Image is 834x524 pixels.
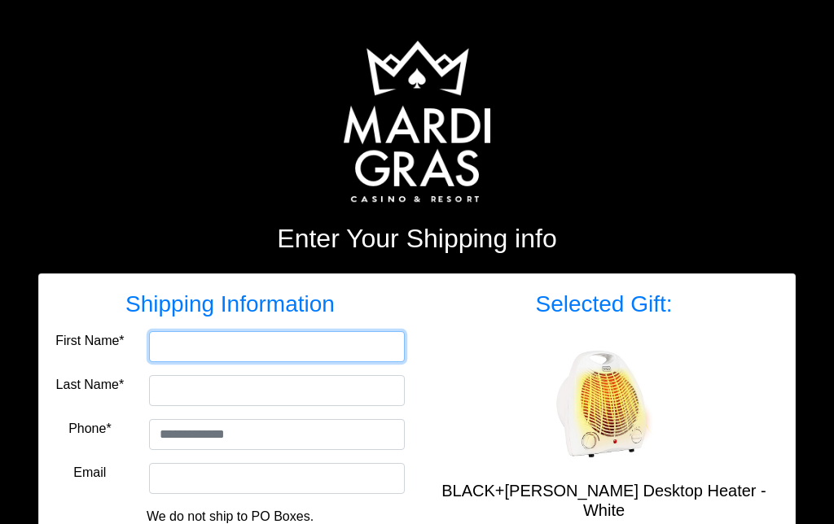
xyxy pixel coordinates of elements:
img: BLACK+DECKER Desktop Heater - White [539,338,669,468]
img: Logo [344,41,491,203]
label: Phone* [68,419,112,439]
h3: Shipping Information [55,290,405,318]
label: Email [73,463,106,483]
h2: Enter Your Shipping info [38,223,796,254]
label: Last Name* [56,375,125,395]
label: First Name* [55,331,124,351]
h3: Selected Gift: [429,290,779,318]
h5: BLACK+[PERSON_NAME] Desktop Heater - White [429,481,779,520]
